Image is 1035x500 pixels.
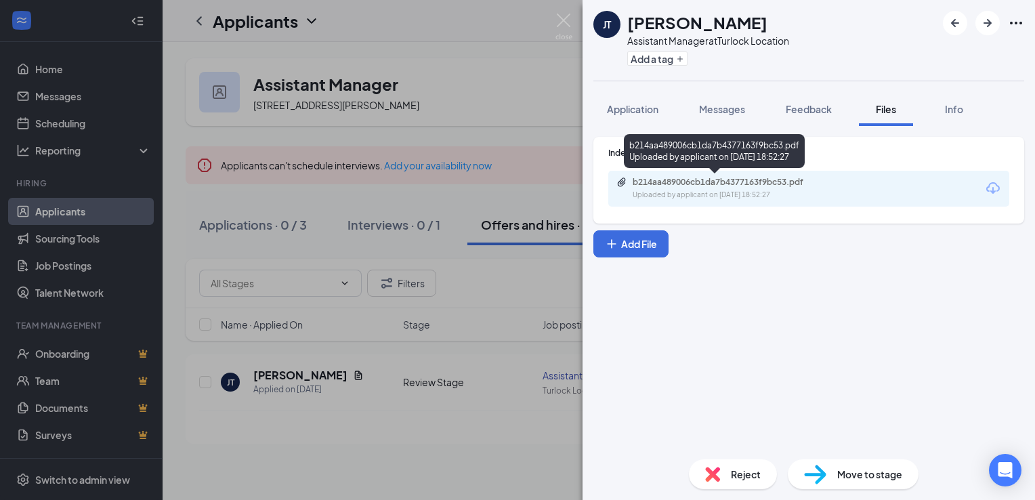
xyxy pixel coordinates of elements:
button: ArrowRight [975,11,1000,35]
div: b214aa489006cb1da7b4377163f9bc53.pdf Uploaded by applicant on [DATE] 18:52:27 [624,134,805,168]
span: Application [607,103,658,115]
span: Files [876,103,896,115]
h1: [PERSON_NAME] [627,11,767,34]
svg: Plus [676,55,684,63]
span: Messages [699,103,745,115]
div: b214aa489006cb1da7b4377163f9bc53.pdf [633,177,822,188]
div: Open Intercom Messenger [989,454,1021,486]
span: Feedback [786,103,832,115]
div: Uploaded by applicant on [DATE] 18:52:27 [633,190,836,201]
button: Add FilePlus [593,230,669,257]
span: Info [945,103,963,115]
span: Reject [731,467,761,482]
button: ArrowLeftNew [943,11,967,35]
svg: ArrowLeftNew [947,15,963,31]
svg: Download [985,180,1001,196]
span: Move to stage [837,467,902,482]
svg: Plus [605,237,618,251]
svg: ArrowRight [979,15,996,31]
svg: Paperclip [616,177,627,188]
svg: Ellipses [1008,15,1024,31]
div: Assistant Manager at Turlock Location [627,34,789,47]
button: PlusAdd a tag [627,51,688,66]
a: Paperclipb214aa489006cb1da7b4377163f9bc53.pdfUploaded by applicant on [DATE] 18:52:27 [616,177,836,201]
div: JT [603,18,611,31]
div: Indeed Resume [608,147,1009,159]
